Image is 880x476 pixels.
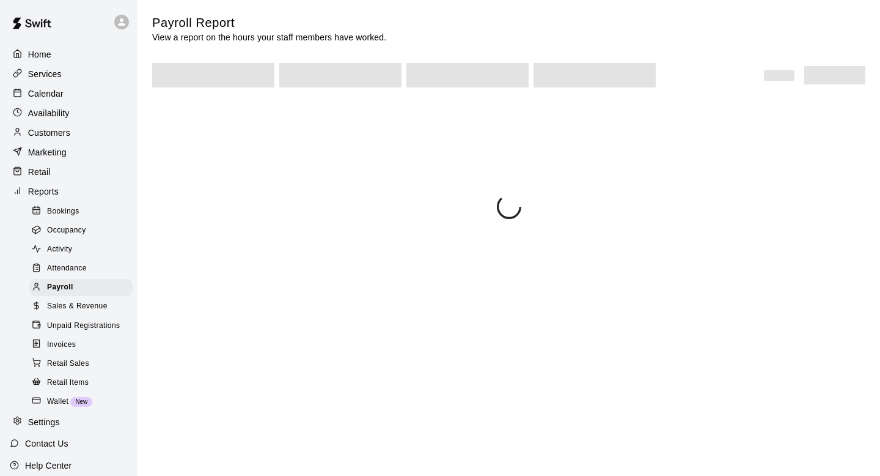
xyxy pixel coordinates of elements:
[28,87,64,100] p: Calendar
[29,337,133,354] div: Invoices
[29,259,137,278] a: Attendance
[28,68,62,80] p: Services
[152,31,386,43] p: View a report on the hours your staff members have worked.
[10,413,128,431] a: Settings
[29,279,133,296] div: Payroll
[28,185,59,198] p: Reports
[29,278,137,297] a: Payroll
[10,143,128,162] a: Marketing
[47,281,73,294] span: Payroll
[28,416,60,428] p: Settings
[10,124,128,142] a: Customers
[25,437,68,450] p: Contact Us
[47,377,89,389] span: Retail Items
[10,182,128,201] a: Reports
[10,65,128,83] a: Services
[29,221,137,240] a: Occupancy
[29,202,137,221] a: Bookings
[47,358,89,370] span: Retail Sales
[28,107,70,119] p: Availability
[29,318,133,335] div: Unpaid Registrations
[10,45,128,64] a: Home
[28,127,70,139] p: Customers
[29,203,133,220] div: Bookings
[29,240,137,259] a: Activity
[47,320,120,332] span: Unpaid Registrations
[29,297,137,316] a: Sales & Revenue
[70,398,92,405] span: New
[29,374,133,392] div: Retail Items
[47,300,108,313] span: Sales & Revenue
[28,166,51,178] p: Retail
[47,225,86,237] span: Occupancy
[47,396,68,408] span: Wallet
[28,48,51,61] p: Home
[10,163,128,181] a: Retail
[29,241,133,258] div: Activity
[10,104,128,122] a: Availability
[29,354,137,373] a: Retail Sales
[28,146,67,158] p: Marketing
[29,373,137,392] a: Retail Items
[47,339,76,351] span: Invoices
[152,15,386,31] h5: Payroll Report
[25,459,71,472] p: Help Center
[47,262,87,275] span: Attendance
[29,298,133,315] div: Sales & Revenue
[29,260,133,277] div: Attendance
[29,393,133,411] div: WalletNew
[29,355,133,373] div: Retail Sales
[29,335,137,354] a: Invoices
[10,84,128,103] a: Calendar
[47,206,79,218] span: Bookings
[29,392,137,411] a: WalletNew
[47,244,72,256] span: Activity
[29,316,137,335] a: Unpaid Registrations
[29,222,133,239] div: Occupancy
